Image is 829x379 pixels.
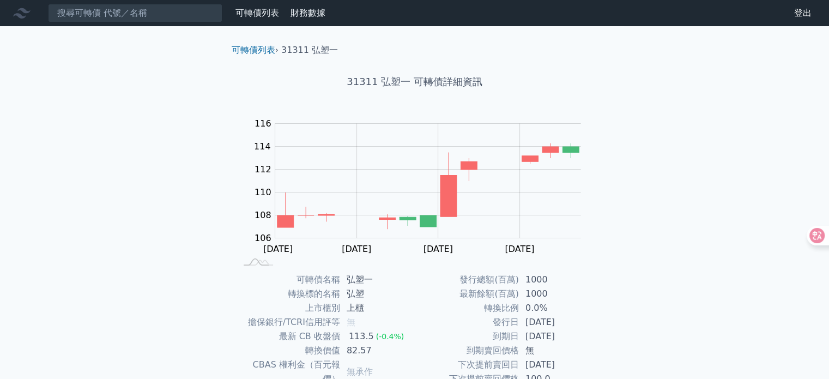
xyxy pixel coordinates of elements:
td: 擔保銀行/TCRI信用評等 [236,315,340,329]
td: 轉換比例 [415,301,519,315]
td: [DATE] [519,315,594,329]
h1: 31311 弘塑一 可轉債詳細資訊 [223,74,607,89]
td: 無 [519,344,594,358]
li: › [232,44,279,57]
td: 可轉債名稱 [236,273,340,287]
td: 1000 [519,287,594,301]
input: 搜尋可轉債 代號／名稱 [48,4,222,22]
td: [DATE] [519,329,594,344]
td: 0.0% [519,301,594,315]
td: 到期賣回價格 [415,344,519,358]
a: 可轉債列表 [232,45,275,55]
td: 1000 [519,273,594,287]
span: 無承作 [347,366,373,377]
td: 發行日 [415,315,519,329]
tspan: 116 [255,118,271,129]
tspan: [DATE] [423,244,453,254]
tspan: 110 [255,187,271,197]
div: 113.5 [347,329,376,344]
td: 上櫃 [340,301,415,315]
td: 弘塑一 [340,273,415,287]
td: 最新餘額(百萬) [415,287,519,301]
a: 登出 [785,4,820,22]
td: 轉換價值 [236,344,340,358]
span: (-0.4%) [376,332,404,341]
tspan: [DATE] [263,244,293,254]
td: 82.57 [340,344,415,358]
td: 弘塑 [340,287,415,301]
td: 最新 CB 收盤價 [236,329,340,344]
a: 可轉債列表 [235,8,279,18]
td: 發行總額(百萬) [415,273,519,287]
a: 財務數據 [291,8,325,18]
tspan: 106 [255,233,271,243]
span: 無 [347,317,355,327]
g: Chart [248,118,597,254]
td: 上市櫃別 [236,301,340,315]
tspan: 108 [255,210,271,220]
tspan: [DATE] [342,244,371,254]
td: 到期日 [415,329,519,344]
li: 31311 弘塑一 [281,44,338,57]
tspan: [DATE] [505,244,534,254]
td: 轉換標的名稱 [236,287,340,301]
tspan: 112 [255,164,271,175]
td: 下次提前賣回日 [415,358,519,372]
tspan: 114 [254,141,271,152]
td: [DATE] [519,358,594,372]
